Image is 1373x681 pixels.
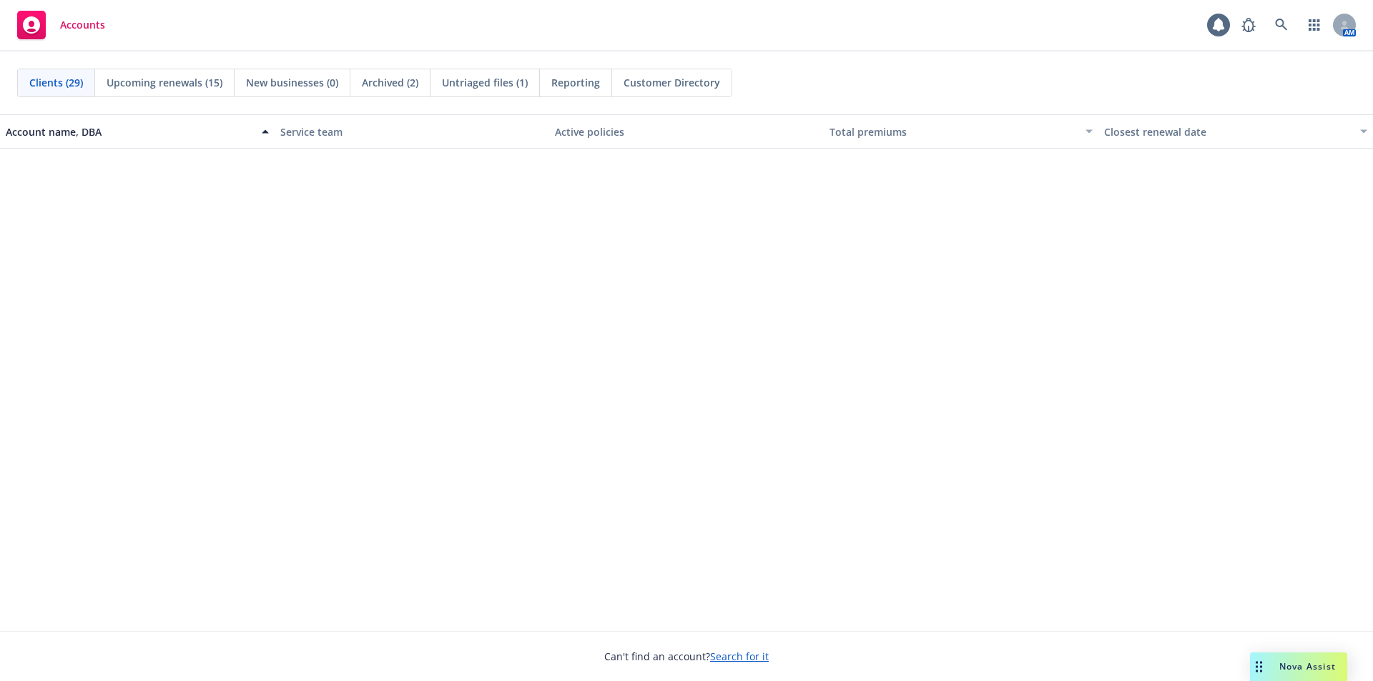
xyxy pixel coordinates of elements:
[1279,660,1336,672] span: Nova Assist
[11,5,111,45] a: Accounts
[830,124,1077,139] div: Total premiums
[107,75,222,90] span: Upcoming renewals (15)
[1250,652,1347,681] button: Nova Assist
[555,124,818,139] div: Active policies
[1267,11,1296,39] a: Search
[362,75,418,90] span: Archived (2)
[549,114,824,149] button: Active policies
[280,124,543,139] div: Service team
[29,75,83,90] span: Clients (29)
[604,649,769,664] span: Can't find an account?
[1098,114,1373,149] button: Closest renewal date
[824,114,1098,149] button: Total premiums
[60,19,105,31] span: Accounts
[246,75,338,90] span: New businesses (0)
[6,124,253,139] div: Account name, DBA
[710,650,769,663] a: Search for it
[551,75,600,90] span: Reporting
[1104,124,1352,139] div: Closest renewal date
[1250,652,1268,681] div: Drag to move
[275,114,549,149] button: Service team
[442,75,528,90] span: Untriaged files (1)
[624,75,720,90] span: Customer Directory
[1300,11,1329,39] a: Switch app
[1234,11,1263,39] a: Report a Bug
